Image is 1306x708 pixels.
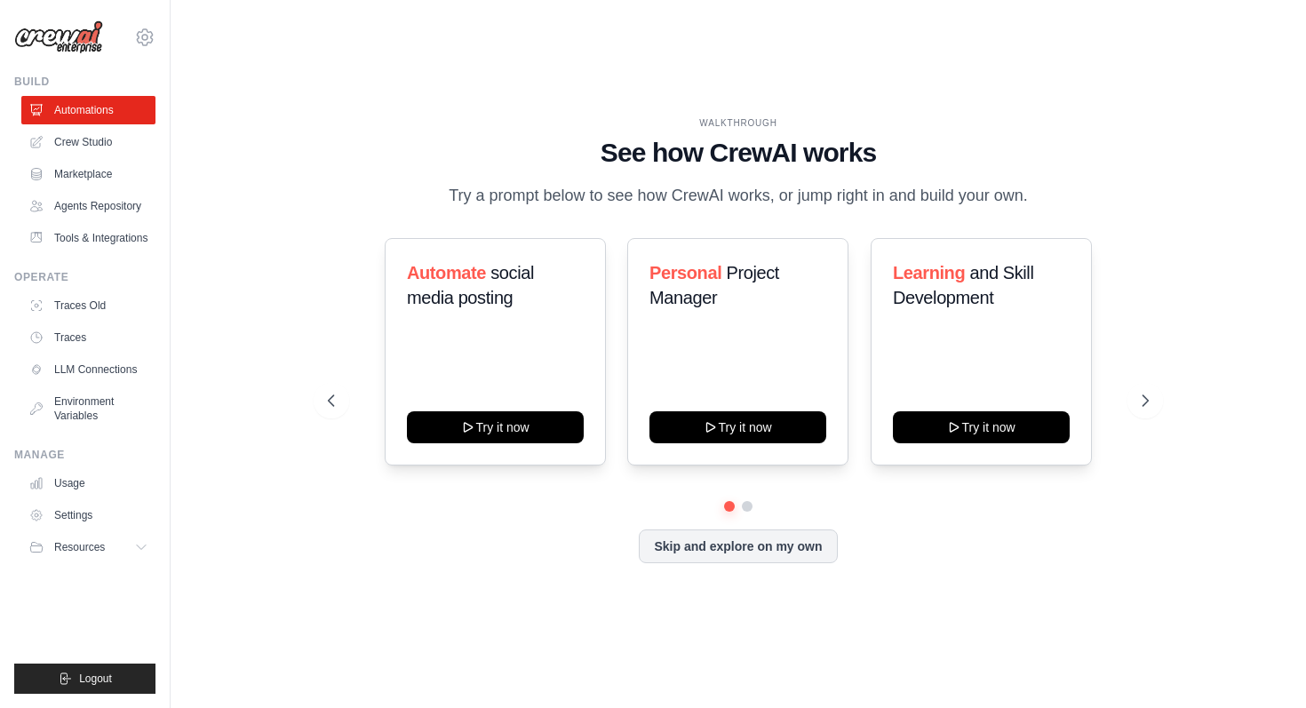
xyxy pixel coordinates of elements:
span: Logout [79,672,112,686]
a: Marketplace [21,160,155,188]
a: Usage [21,469,155,497]
button: Resources [21,533,155,561]
span: social media posting [407,263,534,307]
button: Try it now [407,411,584,443]
span: Project Manager [649,263,779,307]
a: Agents Repository [21,192,155,220]
button: Logout [14,664,155,694]
span: and Skill Development [893,263,1033,307]
button: Try it now [649,411,826,443]
div: Build [14,75,155,89]
img: Logo [14,20,103,54]
a: Crew Studio [21,128,155,156]
a: LLM Connections [21,355,155,384]
a: Automations [21,96,155,124]
a: Traces [21,323,155,352]
a: Tools & Integrations [21,224,155,252]
button: Try it now [893,411,1070,443]
button: Skip and explore on my own [639,529,837,563]
span: Resources [54,540,105,554]
span: Automate [407,263,486,282]
span: Learning [893,263,965,282]
a: Environment Variables [21,387,155,430]
div: Operate [14,270,155,284]
span: Personal [649,263,721,282]
p: Try a prompt below to see how CrewAI works, or jump right in and build your own. [440,183,1037,209]
a: Traces Old [21,291,155,320]
h1: See how CrewAI works [328,137,1148,169]
a: Settings [21,501,155,529]
div: Manage [14,448,155,462]
div: WALKTHROUGH [328,116,1148,130]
